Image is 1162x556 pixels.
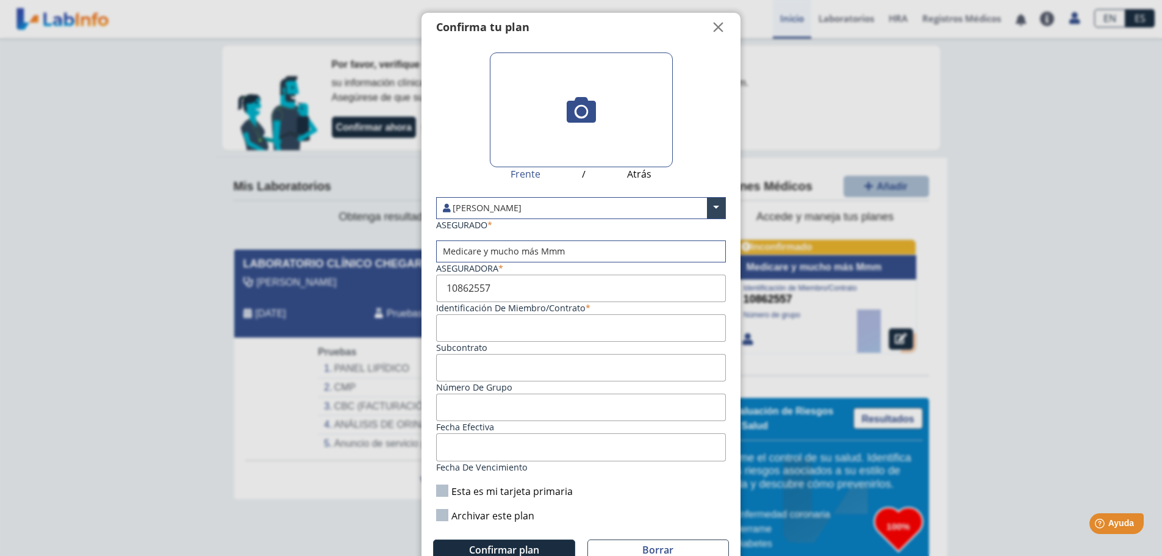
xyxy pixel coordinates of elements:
[436,342,487,353] font: Subcontrato
[436,20,529,34] font: Confirma tu plan
[1053,508,1149,543] iframe: Lanzador de widgets de ayuda
[436,461,528,473] font: Fecha de vencimiento
[436,302,586,314] font: Identificación de Miembro/Contrato
[436,262,498,274] font: Aseguradora
[511,167,540,181] font: Frente
[451,509,534,522] font: Archivar este plan
[436,219,487,231] font: ASEGURADO
[436,381,512,393] font: Número de grupo
[704,20,733,35] button: Cerca
[436,421,494,433] font: Fecha efectiva
[582,167,586,181] font: /
[711,20,726,35] font: 
[451,485,573,498] font: Esta es mi tarjeta primaria
[627,167,651,181] font: Atrás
